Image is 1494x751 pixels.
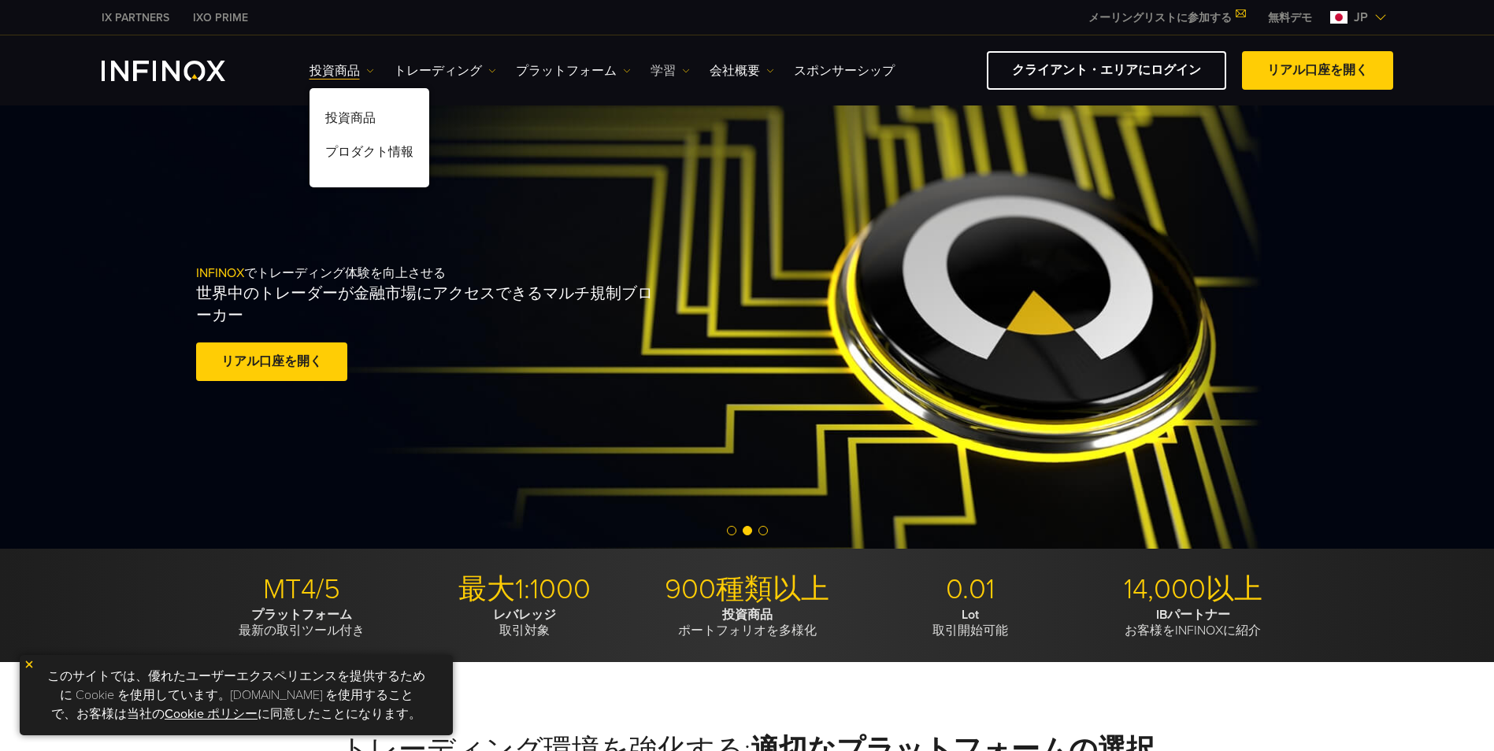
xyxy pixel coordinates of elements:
a: メーリングリストに参加する [1077,11,1256,24]
span: Go to slide 2 [743,526,752,535]
strong: IBパートナー [1156,607,1230,623]
a: INFINOX MENU [1256,9,1324,26]
p: 最大1:1000 [419,572,630,607]
a: クライアント・エリアにログイン [987,51,1226,90]
a: プロダクト情報 [310,138,429,172]
a: プラットフォーム [516,61,631,80]
a: 投資商品 [310,61,374,80]
strong: レバレッジ [493,607,556,623]
p: MT4/5 [196,572,407,607]
p: お客様をINFINOXに紹介 [1088,607,1299,638]
a: Cookie ポリシー [165,706,258,722]
span: Go to slide 1 [727,526,736,535]
span: Go to slide 3 [758,526,768,535]
a: スポンサーシップ [794,61,895,80]
strong: Lot [962,607,979,623]
p: 0.01 [865,572,1076,607]
a: 学習 [651,61,690,80]
p: 900種類以上 [642,572,853,607]
a: リアル口座を開く [1242,51,1393,90]
p: ポートフォリオを多様化 [642,607,853,638]
span: INFINOX [196,265,244,281]
p: 最新の取引ツール付き [196,607,407,638]
p: 取引対象 [419,607,630,638]
strong: 投資商品 [722,607,773,623]
a: INFINOX [181,9,260,26]
a: 投資商品 [310,104,429,138]
span: jp [1348,8,1374,27]
div: でトレーディング体験を向上させる [196,240,780,410]
a: INFINOX [90,9,181,26]
p: 世界中のトレーダーが金融市場にアクセスできるマルチ規制ブローカー [196,283,664,327]
a: 会社概要 [710,61,774,80]
p: 14,000以上 [1088,572,1299,607]
a: INFINOX Logo [102,61,262,81]
img: yellow close icon [24,659,35,670]
a: トレーディング [394,61,496,80]
strong: プラットフォーム [251,607,352,623]
p: このサイトでは、優れたユーザーエクスペリエンスを提供するために Cookie を使用しています。[DOMAIN_NAME] を使用することで、お客様は当社の に同意したことになります。 [28,663,445,727]
p: 取引開始可能 [865,607,1076,638]
a: リアル口座を開く [196,342,347,381]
